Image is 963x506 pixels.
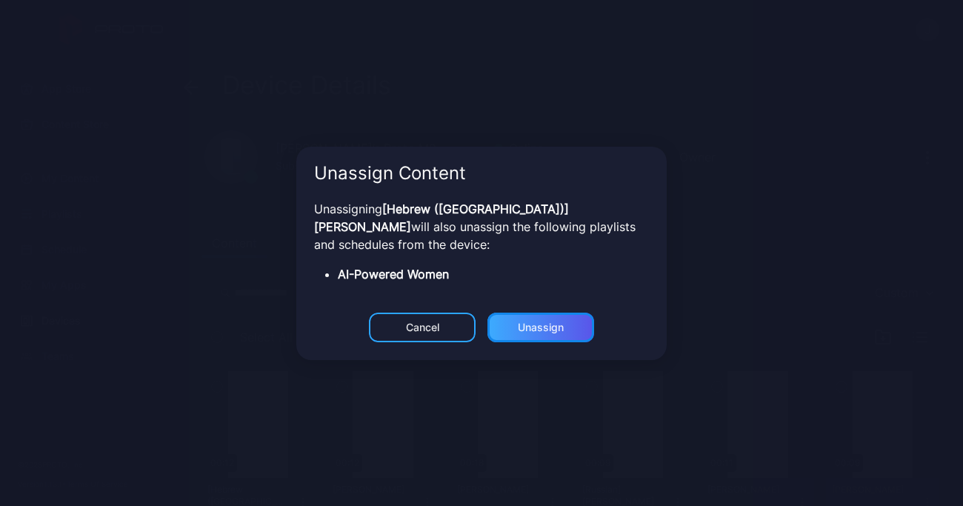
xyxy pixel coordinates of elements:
div: Unassign Content [314,164,649,182]
strong: [Hebrew ([GEOGRAPHIC_DATA])] [PERSON_NAME] [314,202,569,234]
p: Unassigning will also unassign the following playlists and schedules from the device: [314,200,649,253]
button: Unassign [487,313,594,342]
div: Cancel [406,322,439,333]
button: Cancel [369,313,476,342]
strong: AI-Powered Women [338,267,449,282]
